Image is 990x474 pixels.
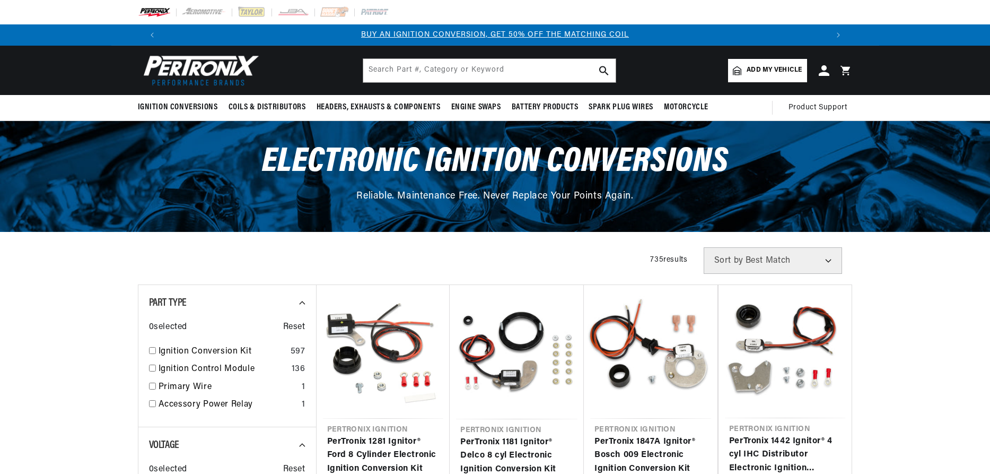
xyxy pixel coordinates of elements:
summary: Battery Products [506,95,584,120]
span: Add my vehicle [747,65,802,75]
div: 1 [302,381,305,394]
summary: Motorcycle [659,95,714,120]
span: Product Support [789,102,847,114]
div: 1 of 3 [163,29,828,41]
button: search button [592,59,616,82]
span: Ignition Conversions [138,102,218,113]
div: 136 [292,363,305,376]
a: Primary Wire [159,381,297,394]
span: 735 results [650,256,687,264]
span: Engine Swaps [451,102,501,113]
summary: Ignition Conversions [138,95,223,120]
summary: Headers, Exhausts & Components [311,95,446,120]
span: Voltage [149,440,179,451]
img: Pertronix [138,52,260,89]
input: Search Part #, Category or Keyword [363,59,616,82]
a: Add my vehicle [728,59,807,82]
span: 0 selected [149,321,187,334]
summary: Engine Swaps [446,95,506,120]
span: Coils & Distributors [229,102,306,113]
div: 1 [302,398,305,412]
span: Battery Products [512,102,579,113]
button: Translation missing: en.sections.announcements.next_announcement [828,24,849,46]
a: BUY AN IGNITION CONVERSION, GET 50% OFF THE MATCHING COIL [361,31,629,39]
a: Ignition Control Module [159,363,287,376]
summary: Product Support [789,95,853,120]
a: Ignition Conversion Kit [159,345,286,359]
span: Sort by [714,256,743,265]
span: Electronic Ignition Conversions [262,145,729,179]
summary: Coils & Distributors [223,95,311,120]
span: Reliable. Maintenance Free. Never Replace Your Points Again. [356,192,633,201]
button: Translation missing: en.sections.announcements.previous_announcement [142,24,163,46]
slideshow-component: Translation missing: en.sections.announcements.announcement_bar [111,24,879,46]
div: 597 [291,345,305,359]
span: Reset [283,321,305,334]
span: Motorcycle [664,102,708,113]
span: Spark Plug Wires [589,102,653,113]
select: Sort by [704,247,842,274]
span: Headers, Exhausts & Components [317,102,441,113]
summary: Spark Plug Wires [583,95,659,120]
div: Announcement [163,29,828,41]
span: Part Type [149,298,187,308]
a: Accessory Power Relay [159,398,297,412]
